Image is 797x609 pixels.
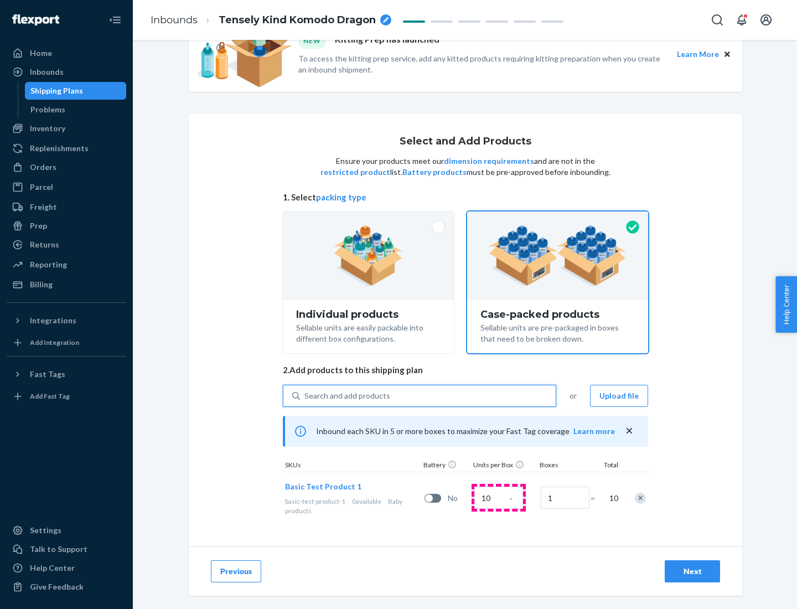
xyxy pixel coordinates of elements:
[151,14,198,26] a: Inbounds
[421,460,471,472] div: Battery
[480,309,635,320] div: Case-packed products
[304,390,390,401] div: Search and add products
[285,497,345,505] span: basic-test-product-1
[30,220,47,231] div: Prep
[607,493,618,504] span: 10
[7,522,126,539] a: Settings
[30,525,61,536] div: Settings
[591,493,602,504] span: =
[755,9,777,31] button: Open account menu
[142,4,400,37] ol: breadcrumbs
[285,482,361,491] span: Basic Test Product 1
[30,581,84,592] div: Give Feedback
[30,279,53,290] div: Billing
[474,487,523,509] input: Case Quantity
[444,156,534,167] button: dimension requirements
[30,562,75,574] div: Help Center
[219,13,376,28] span: Tensely Kind Komodo Dragon
[7,120,126,137] a: Inventory
[7,256,126,273] a: Reporting
[30,202,57,213] div: Freight
[590,385,648,407] button: Upload file
[402,167,467,178] button: Battery products
[283,416,648,447] div: Inbound each SKU in 5 or more boxes to maximize your Fast Tag coverage
[7,63,126,81] a: Inbounds
[283,460,421,472] div: SKUs
[25,82,127,100] a: Shipping Plans
[298,33,326,48] div: NEW
[7,365,126,383] button: Fast Tags
[283,364,648,376] span: 2. Add products to this shipping plan
[30,544,87,555] div: Talk to Support
[7,276,126,293] a: Billing
[320,167,390,178] button: restricted product
[541,487,589,509] input: Number of boxes
[285,497,420,515] div: Baby products
[285,481,361,492] button: Basic Test Product 1
[30,391,70,401] div: Add Fast Tag
[334,225,403,286] img: individual-pack.facf35554cb0f1810c75b2bd6df2d64e.png
[30,143,89,154] div: Replenishments
[30,48,52,59] div: Home
[335,33,439,48] p: Kitting Prep has launched
[30,123,65,134] div: Inventory
[211,560,261,582] button: Previous
[677,48,719,60] button: Learn More
[30,182,53,193] div: Parcel
[7,578,126,596] button: Give Feedback
[593,460,620,472] div: Total
[775,276,797,333] button: Help Center
[30,338,79,347] div: Add Integration
[635,493,646,504] div: Remove Item
[7,236,126,254] a: Returns
[30,66,64,78] div: Inbounds
[104,9,126,31] button: Close Navigation
[7,198,126,216] a: Freight
[30,369,65,380] div: Fast Tags
[283,192,648,203] span: 1. Select
[7,540,126,558] a: Talk to Support
[30,239,59,250] div: Returns
[352,497,381,505] span: 0 available
[706,9,728,31] button: Open Search Box
[30,104,65,115] div: Problems
[30,162,56,173] div: Orders
[25,101,127,118] a: Problems
[30,315,76,326] div: Integrations
[7,312,126,329] button: Integrations
[400,136,531,147] h1: Select and Add Products
[30,85,83,96] div: Shipping Plans
[480,320,635,344] div: Sellable units are pre-packaged in boxes that need to be broken down.
[7,44,126,62] a: Home
[7,559,126,577] a: Help Center
[573,426,615,437] button: Learn more
[448,493,470,504] span: No
[489,225,627,286] img: case-pack.59cecea509d18c883b923b81aeac6d0b.png
[721,48,733,60] button: Close
[7,158,126,176] a: Orders
[296,320,441,344] div: Sellable units are easily packable into different box configurations.
[7,178,126,196] a: Parcel
[7,388,126,405] a: Add Fast Tag
[7,217,126,235] a: Prep
[12,14,59,25] img: Flexport logo
[731,9,753,31] button: Open notifications
[319,156,612,178] p: Ensure your products meet our and are not in the list. must be pre-approved before inbounding.
[298,53,667,75] p: To access the kitting prep service, add any kitted products requiring kitting preparation when yo...
[674,566,711,577] div: Next
[296,309,441,320] div: Individual products
[316,192,366,203] button: packing type
[7,140,126,157] a: Replenishments
[471,460,537,472] div: Units per Box
[665,560,720,582] button: Next
[570,390,577,401] span: or
[624,425,635,437] button: close
[30,259,67,270] div: Reporting
[537,460,593,472] div: Boxes
[7,334,126,352] a: Add Integration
